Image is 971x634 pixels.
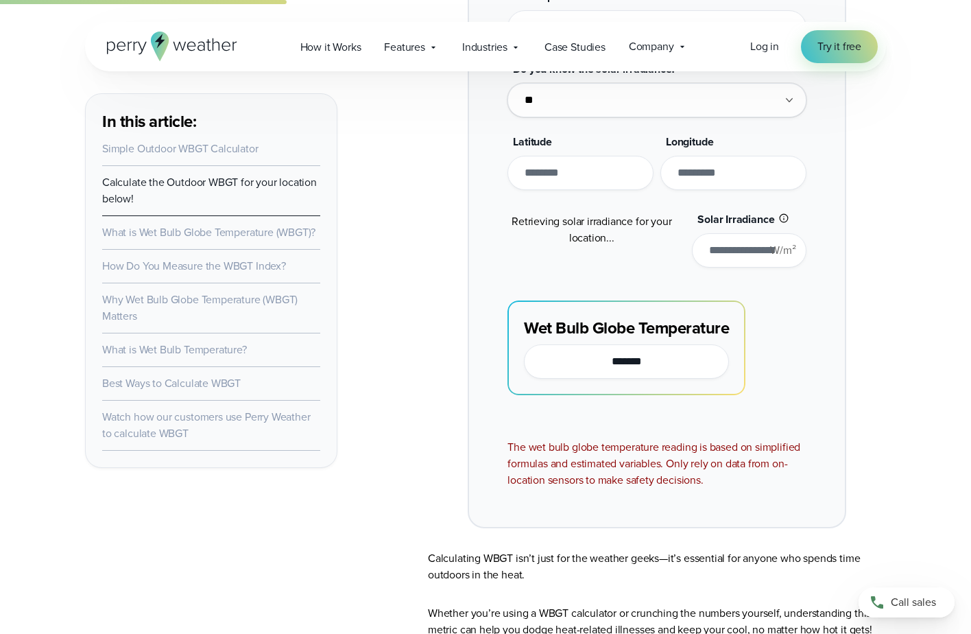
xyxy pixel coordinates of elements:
span: Call sales [891,594,936,611]
div: The wet bulb globe temperature reading is based on simplified formulas and estimated variables. O... [507,439,806,489]
span: Company [629,38,674,55]
span: How it Works [300,39,361,56]
span: Log in [750,38,779,54]
a: Case Studies [533,33,617,61]
span: Case Studies [544,39,606,56]
a: Call sales [859,587,955,618]
a: Log in [750,38,779,55]
a: How Do You Measure the WBGT Index? [102,258,286,274]
a: How it Works [289,33,373,61]
span: Solar Irradiance [697,211,774,227]
span: Try it free [817,38,861,55]
span: Retrieving solar irradiance for your location... [512,213,671,246]
a: Best Ways to Calculate WBGT [102,375,241,391]
a: Calculate the Outdoor WBGT for your location below! [102,174,317,207]
p: Calculating WBGT isn’t just for the weather geeks—it’s essential for anyone who spends time outdo... [428,550,886,583]
a: Try it free [801,30,878,63]
span: Industries [462,39,507,56]
a: What is Wet Bulb Temperature? [102,342,247,357]
a: What is Wet Bulb Globe Temperature (WBGT)? [102,224,315,240]
span: Longitude [666,134,713,150]
span: Latitude [513,134,552,150]
h3: In this article: [102,110,320,132]
a: Simple Outdoor WBGT Calculator [102,141,259,156]
a: Why Wet Bulb Globe Temperature (WBGT) Matters [102,292,298,324]
a: Watch how our customers use Perry Weather to calculate WBGT [102,409,311,441]
span: Features [384,39,425,56]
